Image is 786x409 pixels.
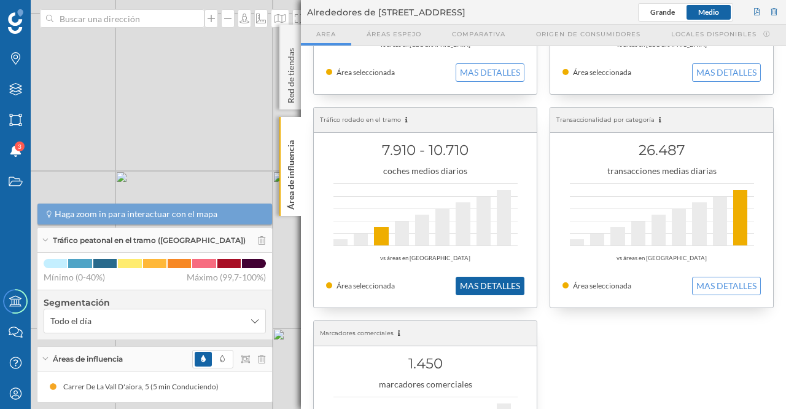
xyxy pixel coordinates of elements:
[671,30,757,39] span: Locales disponibles
[285,43,297,103] p: Red de tiendas
[692,277,761,295] button: MAS DETALLES
[550,108,773,133] div: Transaccionalidad por categoría
[573,281,631,290] span: Área seleccionada
[44,271,105,284] span: Mínimo (0-40%)
[367,30,421,39] span: Áreas espejo
[573,68,631,77] span: Área seleccionada
[536,30,640,39] span: Origen de consumidores
[337,68,395,77] span: Área seleccionada
[53,354,123,365] span: Áreas de influencia
[562,165,761,177] div: transacciones medias diarias
[456,277,524,295] button: MAS DETALLES
[326,352,524,375] h1: 1.450
[44,296,266,309] h4: Segmentación
[326,252,524,264] div: vs áreas en [GEOGRAPHIC_DATA]
[25,9,68,20] span: Soporte
[314,321,537,346] div: Marcadores comerciales
[456,63,524,82] button: MAS DETALLES
[8,9,23,34] img: Geoblink Logo
[53,235,246,246] span: Tráfico peatonal en el tramo ([GEOGRAPHIC_DATA])
[337,281,395,290] span: Área seleccionada
[18,140,21,153] span: 3
[326,165,524,177] div: coches medios diarios
[63,381,225,393] div: Carrer De La Vall D'aiora, 5 (5 min Conduciendo)
[692,63,761,82] button: MAS DETALLES
[55,208,217,220] span: Haga zoom in para interactuar con el mapa
[326,378,524,391] div: marcadores comerciales
[307,6,465,18] span: Alrededores de [STREET_ADDRESS]
[187,271,266,284] span: Máximo (99,7-100%)
[562,252,761,264] div: vs áreas en [GEOGRAPHIC_DATA]
[452,30,505,39] span: Comparativa
[285,135,297,210] p: Área de influencia
[650,7,675,17] span: Grande
[50,315,91,327] span: Todo el día
[698,7,719,17] span: Medio
[562,138,761,162] h1: 26.487
[314,108,537,133] div: Tráfico rodado en el tramo
[326,138,524,162] h1: 7.910 - 10.710
[316,30,336,39] span: Area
